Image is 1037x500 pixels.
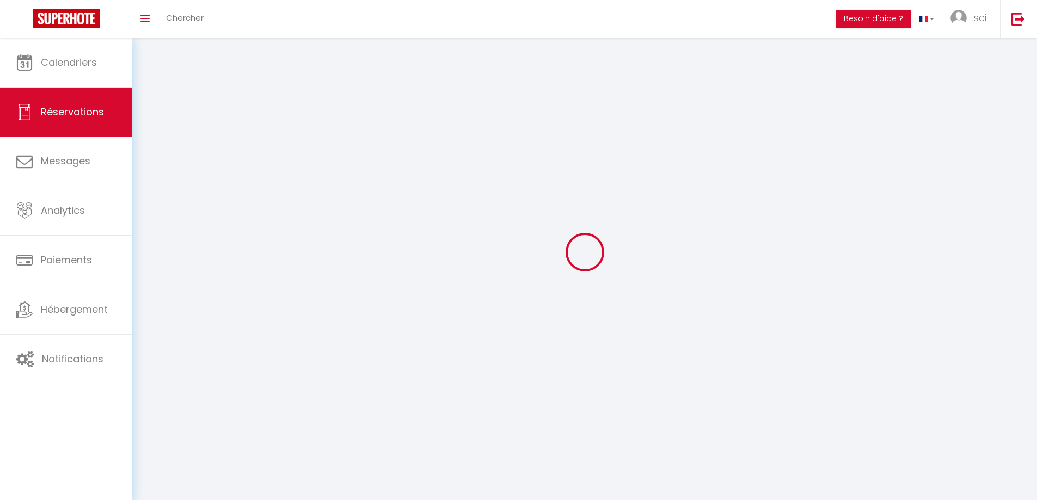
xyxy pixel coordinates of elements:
[950,10,967,26] img: ...
[42,352,103,366] span: Notifications
[41,55,97,69] span: Calendriers
[41,203,85,217] span: Analytics
[41,253,92,267] span: Paiements
[991,451,1029,492] iframe: Chat
[166,12,204,23] span: Chercher
[33,9,100,28] img: Super Booking
[974,11,986,24] span: sci
[1011,12,1025,26] img: logout
[41,105,104,119] span: Réservations
[41,303,108,316] span: Hébergement
[41,154,90,168] span: Messages
[836,10,911,28] button: Besoin d'aide ?
[9,4,41,37] button: Ouvrir le widget de chat LiveChat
